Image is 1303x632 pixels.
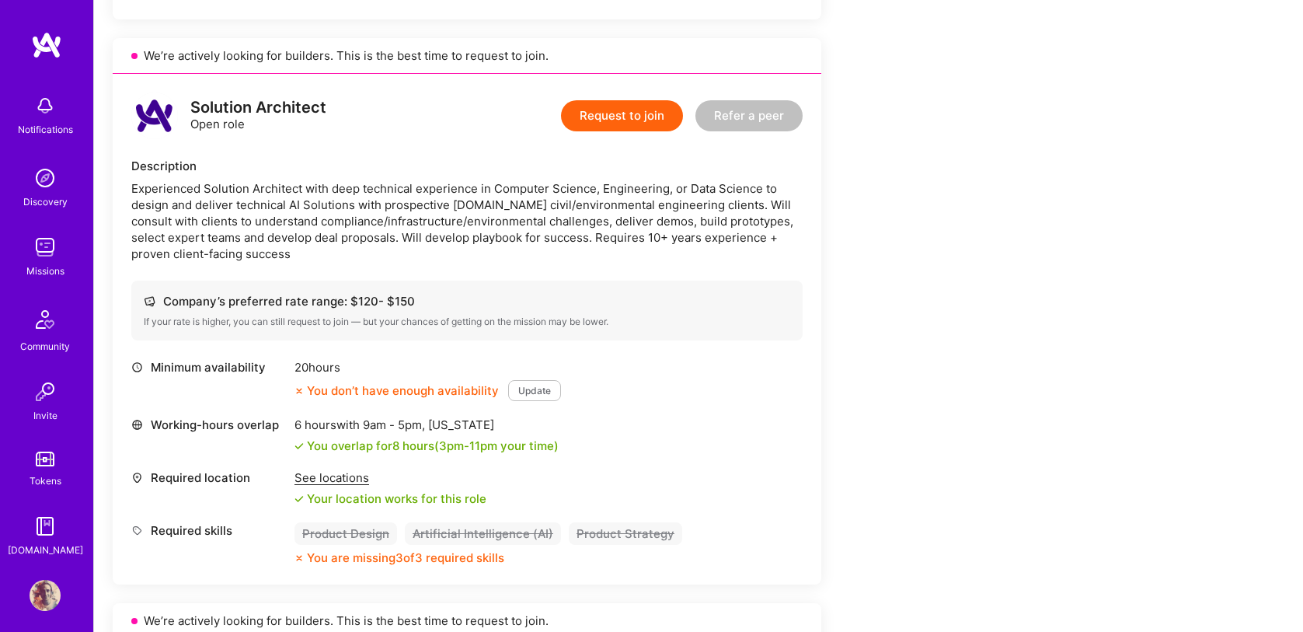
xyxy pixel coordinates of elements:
div: Your location works for this role [294,491,486,507]
i: icon Check [294,442,304,451]
div: Solution Architect [190,100,326,116]
div: Working-hours overlap [131,417,287,433]
img: User Avatar [30,580,61,611]
i: icon Cash [144,295,155,307]
div: Product Design [294,522,397,545]
div: You are missing 3 of 3 required skills [307,550,504,566]
i: icon CloseOrange [294,386,304,396]
div: Experienced Solution Architect with deep technical experience in Computer Science, Engineering, o... [131,180,803,262]
div: Discovery [23,194,68,210]
i: icon CloseOrange [294,553,304,563]
button: Update [508,380,561,401]
img: logo [131,93,178,139]
div: If your rate is higher, you can still request to join — but your chances of getting on the missio... [144,316,790,328]
img: discovery [30,162,61,194]
i: icon World [131,419,143,431]
div: Required location [131,470,287,486]
div: Community [20,338,70,354]
div: Description [131,158,803,174]
div: You don’t have enough availability [294,382,499,399]
i: icon Clock [131,361,143,373]
div: [DOMAIN_NAME] [8,542,83,558]
div: Artificial Intelligence (AI) [405,522,561,545]
span: 9am - 5pm , [360,417,428,432]
img: Community [26,301,64,338]
div: Tokens [30,473,61,489]
div: You overlap for 8 hours ( your time) [307,438,559,454]
div: Company’s preferred rate range: $ 120 - $ 150 [144,293,790,309]
img: bell [30,90,61,121]
div: We’re actively looking for builders. This is the best time to request to join. [113,38,821,74]
img: guide book [30,511,61,542]
span: 3pm - 11pm [439,438,497,453]
div: 20 hours [294,359,561,375]
div: Open role [190,100,326,132]
div: Notifications [18,121,73,138]
img: teamwork [30,232,61,263]
img: Invite [30,376,61,407]
img: tokens [36,452,54,466]
button: Refer a peer [695,100,803,131]
div: Invite [33,407,57,424]
div: 6 hours with [US_STATE] [294,417,559,433]
div: Required skills [131,522,287,539]
img: logo [31,31,62,59]
i: icon Check [294,494,304,504]
div: Product Strategy [569,522,682,545]
a: User Avatar [26,580,64,611]
div: Minimum availability [131,359,287,375]
i: icon Tag [131,525,143,536]
i: icon Location [131,472,143,484]
button: Request to join [561,100,683,131]
div: Missions [26,263,64,279]
div: See locations [294,470,486,486]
